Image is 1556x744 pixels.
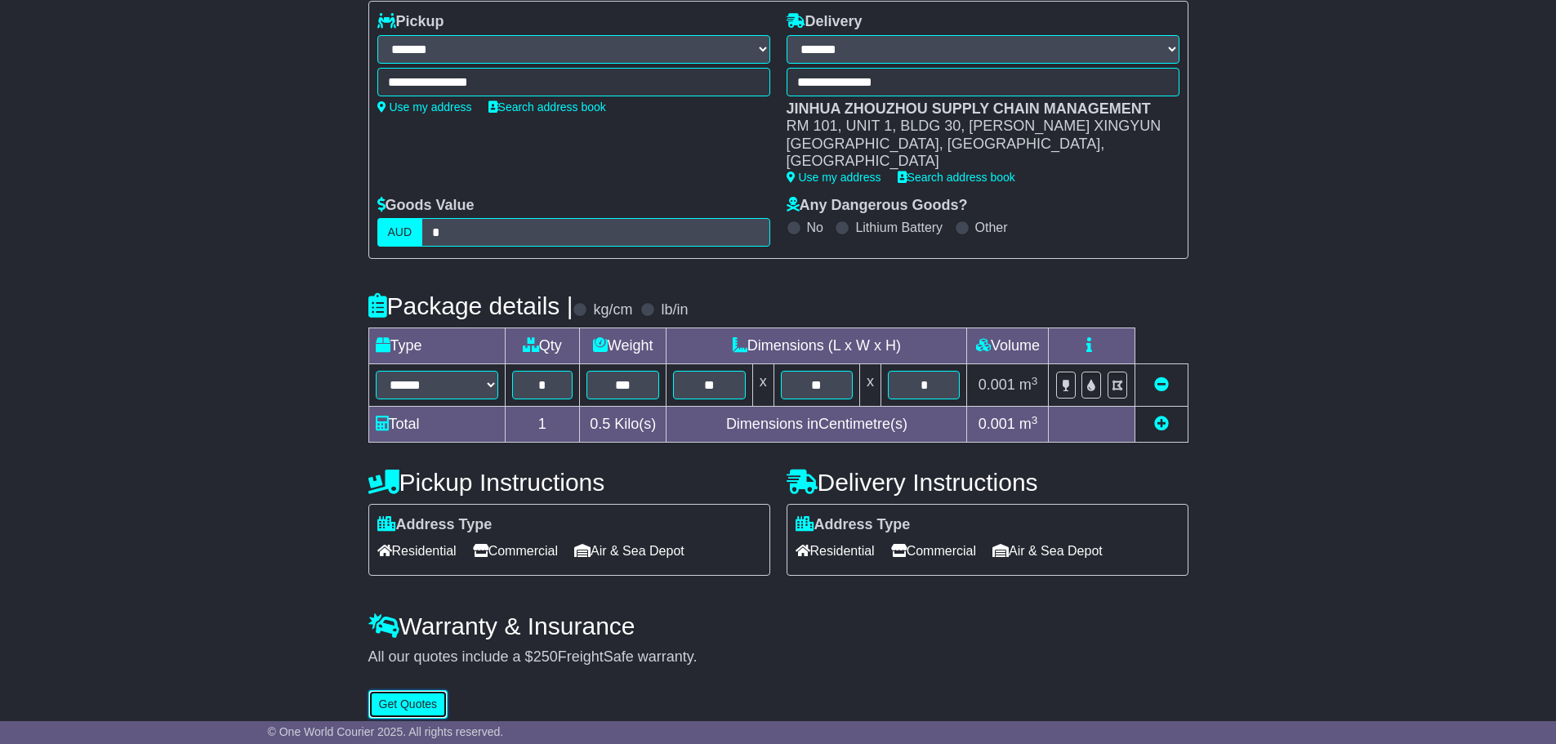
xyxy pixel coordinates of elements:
td: Dimensions in Centimetre(s) [667,407,967,443]
span: Commercial [891,538,976,564]
td: x [752,364,774,407]
h4: Delivery Instructions [787,469,1188,496]
span: 250 [533,648,558,665]
label: Delivery [787,13,863,31]
span: Residential [377,538,457,564]
label: No [807,220,823,235]
a: Search address book [488,100,606,114]
sup: 3 [1032,375,1038,387]
a: Remove this item [1154,376,1169,393]
span: © One World Courier 2025. All rights reserved. [268,725,504,738]
td: Volume [967,328,1049,364]
label: lb/in [661,301,688,319]
label: Address Type [377,516,493,534]
label: Lithium Battery [855,220,943,235]
a: Add new item [1154,416,1169,432]
label: Goods Value [377,197,475,215]
label: Address Type [796,516,911,534]
div: JINHUA ZHOUZHOU SUPPLY CHAIN MANAGEMENT [787,100,1163,118]
label: AUD [377,218,423,247]
div: [GEOGRAPHIC_DATA], [GEOGRAPHIC_DATA], [GEOGRAPHIC_DATA] [787,136,1163,171]
td: Qty [505,328,580,364]
a: Search address book [898,171,1015,184]
td: Kilo(s) [580,407,667,443]
span: 0.001 [979,416,1015,432]
td: Type [368,328,505,364]
td: Dimensions (L x W x H) [667,328,967,364]
span: 0.5 [590,416,610,432]
label: Pickup [377,13,444,31]
td: 1 [505,407,580,443]
span: Commercial [473,538,558,564]
button: Get Quotes [368,690,448,719]
span: 0.001 [979,376,1015,393]
span: m [1019,376,1038,393]
h4: Warranty & Insurance [368,613,1188,639]
td: Weight [580,328,667,364]
sup: 3 [1032,414,1038,426]
span: m [1019,416,1038,432]
h4: Package details | [368,292,573,319]
div: RM 101, UNIT 1, BLDG 30, [PERSON_NAME] XINGYUN [787,118,1163,136]
div: All our quotes include a $ FreightSafe warranty. [368,648,1188,666]
label: Any Dangerous Goods? [787,197,968,215]
span: Air & Sea Depot [574,538,684,564]
label: Other [975,220,1008,235]
a: Use my address [787,171,881,184]
span: Residential [796,538,875,564]
span: Air & Sea Depot [992,538,1103,564]
label: kg/cm [593,301,632,319]
a: Use my address [377,100,472,114]
h4: Pickup Instructions [368,469,770,496]
td: Total [368,407,505,443]
td: x [860,364,881,407]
